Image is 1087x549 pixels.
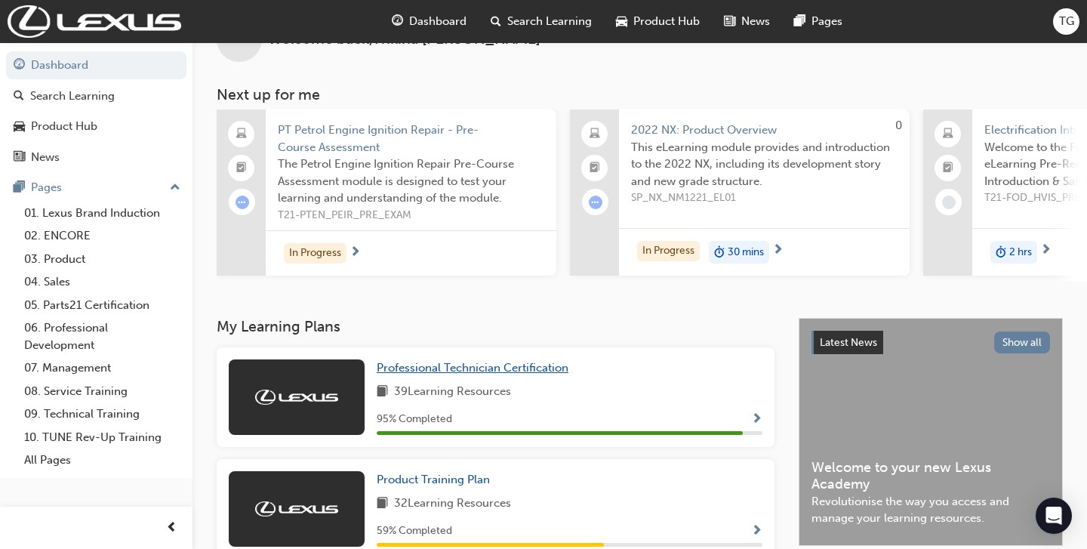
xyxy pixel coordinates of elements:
[255,390,338,405] img: Trak
[751,525,762,538] span: Show Progress
[811,459,1050,493] span: Welcome to your new Lexus Academy
[350,246,361,260] span: next-icon
[751,522,762,541] button: Show Progress
[392,12,403,31] span: guage-icon
[491,12,501,31] span: search-icon
[217,318,774,335] h3: My Learning Plans
[590,125,600,144] span: laptop-icon
[590,159,600,178] span: booktick-icon
[1040,244,1052,258] span: next-icon
[18,248,186,271] a: 03. Product
[479,6,604,37] a: search-iconSearch Learning
[994,332,1051,353] button: Show all
[631,190,898,207] span: SP_NX_NM1221_EL01
[18,270,186,294] a: 04. Sales
[943,159,953,178] span: booktick-icon
[1036,498,1072,534] div: Open Intercom Messenger
[633,13,700,30] span: Product Hub
[18,426,186,449] a: 10. TUNE Rev-Up Training
[377,411,452,428] span: 95 % Completed
[377,471,496,489] a: Product Training Plan
[8,5,181,38] img: Trak
[570,109,910,276] a: 02022 NX: Product OverviewThis eLearning module provides and introduction to the 2022 NX, includi...
[377,495,388,514] span: book-icon
[996,242,1006,262] span: duration-icon
[31,149,60,166] div: News
[394,495,511,514] span: 32 Learning Resources
[895,119,902,132] span: 0
[724,12,735,31] span: news-icon
[377,361,568,375] span: Professional Technician Certification
[604,6,712,37] a: car-iconProduct Hub
[380,6,479,37] a: guage-iconDashboard
[14,151,25,165] span: news-icon
[751,410,762,429] button: Show Progress
[170,178,180,198] span: up-icon
[18,202,186,225] a: 01. Lexus Brand Induction
[14,181,25,195] span: pages-icon
[741,13,770,30] span: News
[217,109,556,276] a: PT Petrol Engine Ignition Repair - Pre-Course AssessmentThe Petrol Engine Ignition Repair Pre-Cou...
[236,159,247,178] span: booktick-icon
[18,224,186,248] a: 02. ENCORE
[377,359,574,377] a: Professional Technician Certification
[712,6,782,37] a: news-iconNews
[18,449,186,472] a: All Pages
[6,174,186,202] button: Pages
[192,86,1087,103] h3: Next up for me
[631,122,898,139] span: 2022 NX: Product Overview
[18,316,186,356] a: 06. Professional Development
[942,196,956,209] span: learningRecordVerb_NONE-icon
[820,336,877,349] span: Latest News
[31,118,97,135] div: Product Hub
[616,12,627,31] span: car-icon
[14,59,25,72] span: guage-icon
[714,242,725,262] span: duration-icon
[6,143,186,171] a: News
[377,383,388,402] span: book-icon
[284,243,346,264] div: In Progress
[811,331,1050,355] a: Latest NewsShow all
[6,113,186,140] a: Product Hub
[14,90,24,103] span: search-icon
[18,356,186,380] a: 07. Management
[377,523,452,540] span: 59 % Completed
[811,493,1050,527] span: Revolutionise the way you access and manage your learning resources.
[507,13,592,30] span: Search Learning
[30,88,115,105] div: Search Learning
[278,207,544,224] span: T21-PTEN_PEIR_PRE_EXAM
[236,196,249,209] span: learningRecordVerb_ATTEMPT-icon
[794,12,805,31] span: pages-icon
[799,318,1063,546] a: Latest NewsShow allWelcome to your new Lexus AcademyRevolutionise the way you access and manage y...
[255,501,338,517] img: Trak
[6,51,186,79] a: Dashboard
[18,294,186,317] a: 05. Parts21 Certification
[1009,244,1032,261] span: 2 hrs
[1059,13,1074,30] span: TG
[1053,8,1079,35] button: TG
[772,244,784,258] span: next-icon
[377,473,490,486] span: Product Training Plan
[6,48,186,174] button: DashboardSearch LearningProduct HubNews
[6,82,186,110] a: Search Learning
[18,380,186,403] a: 08. Service Training
[637,241,700,261] div: In Progress
[631,139,898,190] span: This eLearning module provides and introduction to the 2022 NX, including its development story a...
[278,156,544,207] span: The Petrol Engine Ignition Repair Pre-Course Assessment module is designed to test your learning ...
[166,519,177,538] span: prev-icon
[278,122,544,156] span: PT Petrol Engine Ignition Repair - Pre-Course Assessment
[236,125,247,144] span: laptop-icon
[751,413,762,427] span: Show Progress
[14,120,25,134] span: car-icon
[589,196,602,209] span: learningRecordVerb_ATTEMPT-icon
[409,13,467,30] span: Dashboard
[728,244,764,261] span: 30 mins
[782,6,855,37] a: pages-iconPages
[18,402,186,426] a: 09. Technical Training
[943,125,953,144] span: laptop-icon
[394,383,511,402] span: 39 Learning Resources
[31,179,62,196] div: Pages
[811,13,842,30] span: Pages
